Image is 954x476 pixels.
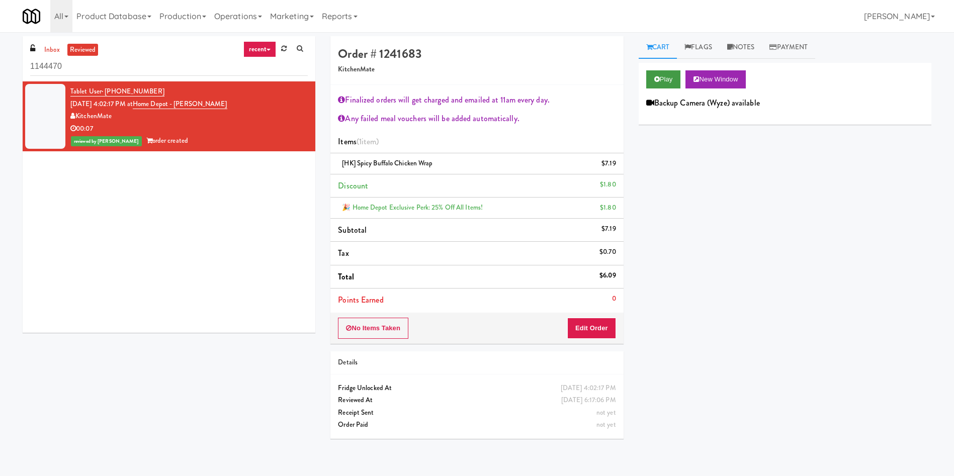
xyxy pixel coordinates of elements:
h4: Order # 1241683 [338,47,616,60]
span: [DATE] 4:02:17 PM at [70,99,133,109]
button: Play [646,70,681,88]
div: Finalized orders will get charged and emailed at 11am every day. [338,92,616,108]
div: Reviewed At [338,394,616,407]
span: (1 ) [357,136,379,147]
div: $7.19 [601,223,616,235]
img: Micromart [23,8,40,25]
span: not yet [596,408,616,417]
span: order created [146,136,188,145]
div: Receipt Sent [338,407,616,419]
span: reviewed by [PERSON_NAME] [71,136,142,146]
div: $6.09 [599,269,616,282]
a: Home Depot - [PERSON_NAME] [133,99,227,109]
div: Backup Camera (Wyze) available [646,96,760,111]
span: [HK] Spicy Buffalo Chicken Wrap [342,158,432,168]
div: $0.70 [599,246,616,258]
span: not yet [596,420,616,429]
div: Fridge Unlocked At [338,382,616,395]
ng-pluralize: item [362,136,376,147]
div: 00:07 [70,123,308,135]
div: [DATE] 6:17:06 PM [561,394,616,407]
div: Order Paid [338,419,616,431]
h5: KitchenMate [338,66,616,73]
div: Any failed meal vouchers will be added automatically. [338,111,616,126]
div: $7.19 [601,157,616,170]
div: KitchenMate [70,110,308,123]
span: Total [338,271,354,282]
a: Tablet User· [PHONE_NUMBER] [70,86,164,97]
div: [DATE] 4:02:17 PM [561,382,616,395]
div: $1.80 [600,202,616,214]
span: Points Earned [338,294,383,306]
a: Notes [720,36,762,59]
a: inbox [42,44,62,56]
a: Cart [639,36,677,59]
a: reviewed [67,44,99,56]
div: 0 [612,293,616,305]
div: Details [338,356,616,369]
span: Discount [338,180,368,192]
button: New Window [685,70,746,88]
button: No Items Taken [338,318,408,339]
a: recent [243,41,277,57]
span: · [PHONE_NUMBER] [102,86,164,96]
input: Search vision orders [30,57,308,76]
a: Payment [762,36,815,59]
div: $1.80 [600,178,616,191]
span: Tax [338,247,349,259]
span: Subtotal [338,224,367,236]
li: Tablet User· [PHONE_NUMBER][DATE] 4:02:17 PM atHome Depot - [PERSON_NAME]KitchenMate00:07reviewed... [23,81,315,151]
span: Items [338,136,379,147]
button: Edit Order [567,318,616,339]
a: Flags [677,36,720,59]
span: 🎉 Home Depot Exclusive Perk: 25% off all items! [342,203,483,212]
